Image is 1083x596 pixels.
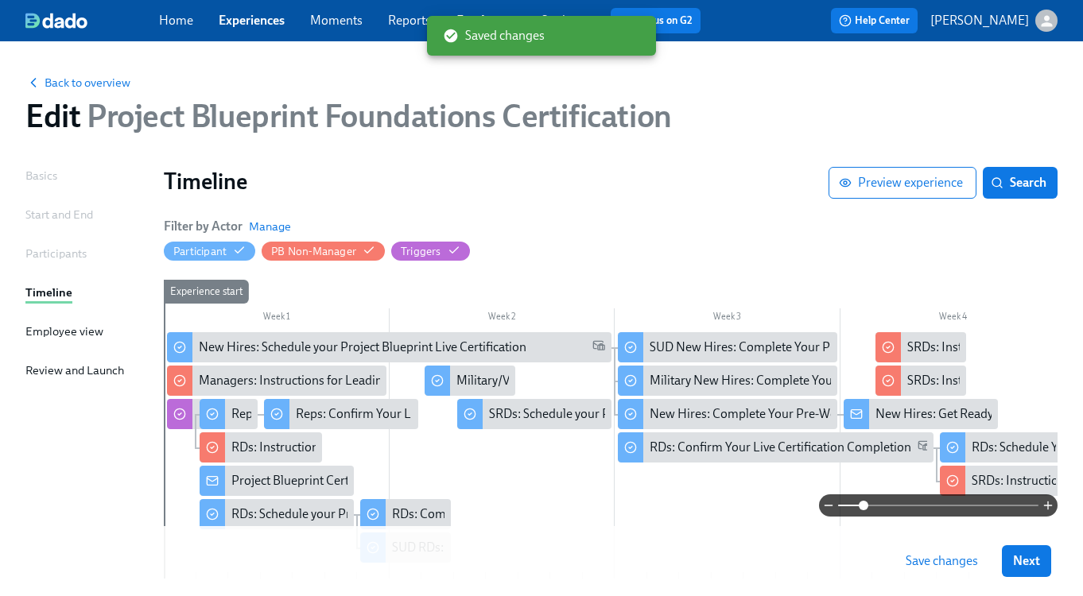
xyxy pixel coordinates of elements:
[930,12,1029,29] p: [PERSON_NAME]
[164,167,829,195] h1: Timeline
[829,167,976,199] button: Preview experience
[310,13,363,28] a: Moments
[231,439,432,456] div: RDs: Instructions for Rep Cert Retake
[618,332,837,362] div: SUD New Hires: Complete Your Pre-Work Account Tiering
[80,97,671,135] span: Project Blueprint Foundations Certification
[391,242,470,261] button: Triggers
[200,466,355,496] div: Project Blueprint Certification Next Steps!
[650,339,963,356] div: SUD New Hires: Complete Your Pre-Work Account Tiering
[918,439,930,457] span: Work Email
[199,339,526,356] div: New Hires: Schedule your Project Blueprint Live Certification
[895,545,989,577] button: Save changes
[25,13,87,29] img: dado
[25,97,672,135] h1: Edit
[219,13,285,28] a: Experiences
[994,175,1046,191] span: Search
[167,366,386,396] div: Managers: Instructions for Leading PB Live Certs for [GEOGRAPHIC_DATA]
[25,206,93,223] div: Start and End
[842,175,963,191] span: Preview experience
[1013,553,1040,569] span: Next
[390,308,615,329] div: Week 2
[906,553,978,569] span: Save changes
[25,13,159,29] a: dado
[875,366,966,396] div: SRDs: Instructions for SUD RD Live Cert
[164,242,255,261] button: Participant
[615,308,840,329] div: Week 3
[231,405,515,423] div: Reps: Schedule Your Live Certification Reassessment
[159,13,193,28] a: Home
[249,219,291,234] button: Manage
[839,13,910,29] span: Help Center
[25,75,130,91] button: Back to overview
[875,332,966,362] div: SRDs: Instructions for Military/VA Rep Live Cert
[940,466,1062,496] div: SRDs: Instructions for RD Cert Retake
[296,405,602,423] div: Reps: Confirm Your Live Certification Retake Completion
[200,432,322,462] div: RDs: Instructions for Rep Cert Retake
[618,366,837,396] div: Military New Hires: Complete Your Pre-Work Account Tiering
[25,323,103,340] div: Employee view
[164,218,243,235] h6: Filter by Actor
[271,244,356,259] div: Hide PB Non-Manager
[25,167,57,184] div: Basics
[840,308,1066,329] div: Week 4
[592,339,605,357] span: Work Email
[1002,545,1051,577] button: Next
[25,284,72,301] div: Timeline
[167,332,611,362] div: New Hires: Schedule your Project Blueprint Live Certification
[650,405,937,423] div: New Hires: Complete Your Pre-Work Account Tiering
[930,10,1058,32] button: [PERSON_NAME]
[940,432,1062,462] div: RDs: Schedule Your Live Certification Retake
[650,439,911,456] div: RDs: Confirm Your Live Certification Completion
[618,399,837,429] div: New Hires: Complete Your Pre-Work Account Tiering
[25,245,87,262] div: Participants
[618,432,934,462] div: RDs: Confirm Your Live Certification Completion
[456,372,771,389] div: Military/VA RDs: Complete Your Pre-Work Account Tiering
[200,399,258,429] div: Reps: Schedule Your Live Certification Reassessment
[264,399,419,429] div: Reps: Confirm Your Live Certification Retake Completion
[983,167,1058,199] button: Search
[489,405,788,423] div: SRDs: Schedule your Project Blueprint Live Certification
[844,399,999,429] div: New Hires: Get Ready for your PB Live Cert!
[650,372,980,389] div: Military New Hires: Complete Your Pre-Work Account Tiering
[831,8,918,33] button: Help Center
[425,366,515,396] div: Military/VA RDs: Complete Your Pre-Work Account Tiering
[173,244,227,259] div: Hide Participant
[25,362,124,379] div: Review and Launch
[611,8,701,33] button: Review us on G2
[262,242,385,261] button: PB Non-Manager
[388,13,431,28] a: Reports
[401,244,441,259] div: Hide Triggers
[457,399,612,429] div: SRDs: Schedule your Project Blueprint Live Certification
[164,308,390,329] div: Week 1
[443,27,545,45] span: Saved changes
[199,372,608,389] div: Managers: Instructions for Leading PB Live Certs for [GEOGRAPHIC_DATA]
[164,280,249,304] div: Experience start
[231,472,456,490] div: Project Blueprint Certification Next Steps!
